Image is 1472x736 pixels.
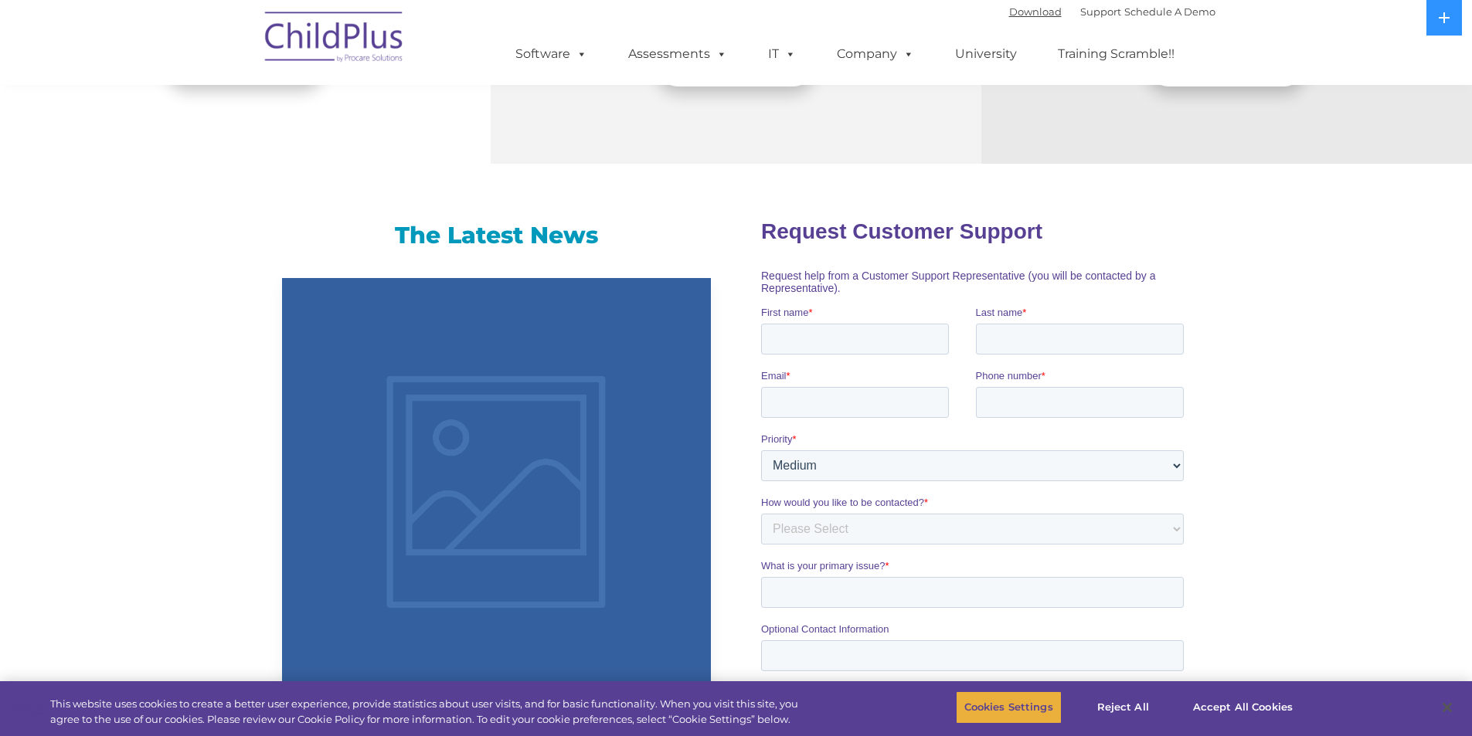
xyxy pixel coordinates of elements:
[1124,5,1215,18] a: Schedule A Demo
[1080,5,1121,18] a: Support
[50,697,810,727] div: This website uses cookies to create a better user experience, provide statistics about user visit...
[500,39,603,70] a: Software
[753,39,811,70] a: IT
[1009,5,1062,18] a: Download
[1430,690,1464,724] button: Close
[821,39,930,70] a: Company
[1185,691,1301,724] button: Accept All Cookies
[1075,691,1171,724] button: Reject All
[613,39,743,70] a: Assessments
[1042,39,1190,70] a: Training Scramble!!
[1009,5,1215,18] font: |
[956,691,1062,724] button: Cookies Settings
[257,1,412,78] img: ChildPlus by Procare Solutions
[940,39,1032,70] a: University
[282,220,711,251] h3: The Latest News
